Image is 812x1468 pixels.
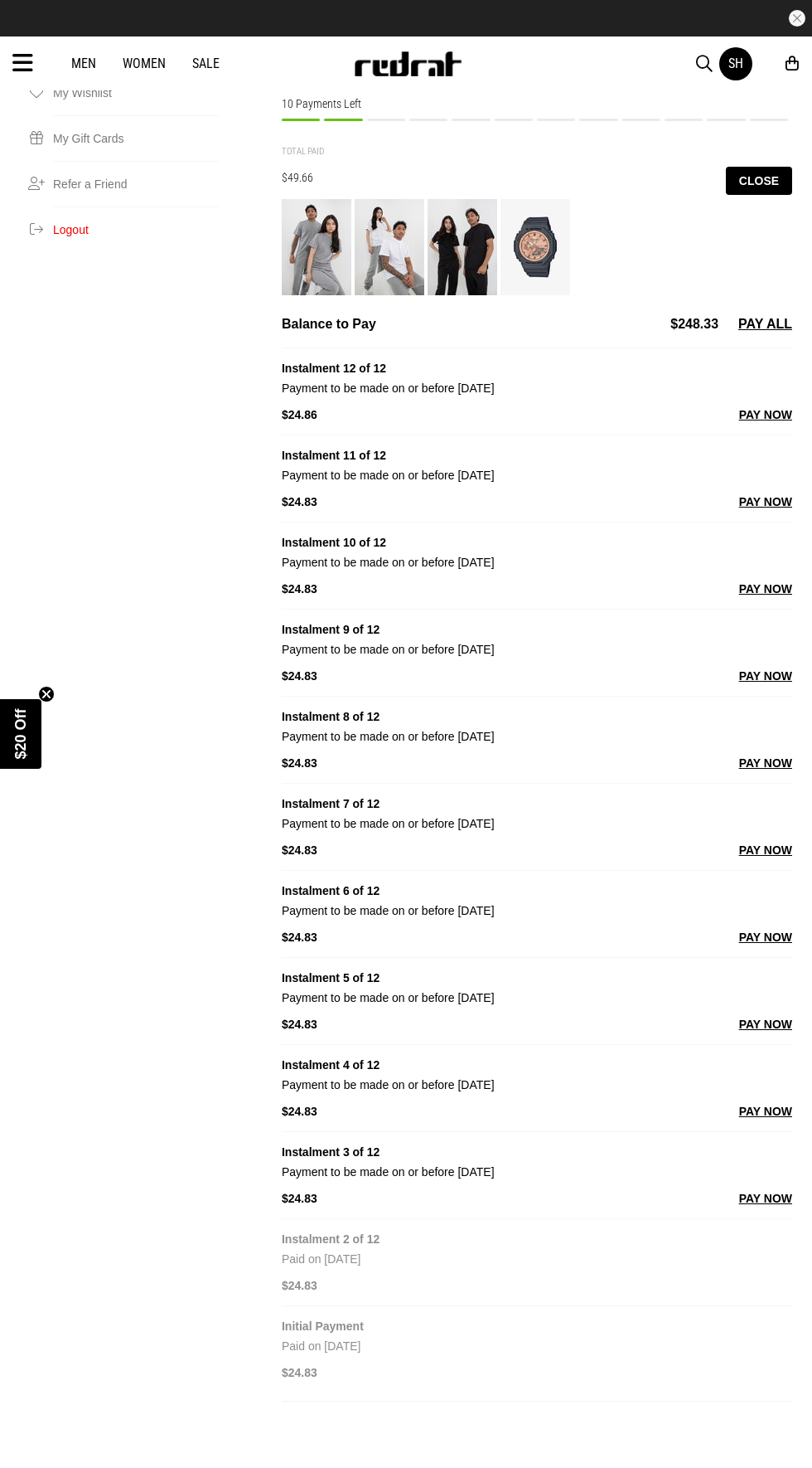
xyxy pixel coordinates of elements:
[282,492,537,512] div: $24.83
[282,314,376,334] div: Balance to Pay
[53,115,219,161] a: My Gift Cards
[282,968,792,988] div: Instalment 5 of 12
[353,51,462,76] img: Redrat logo
[53,207,219,252] button: Logout
[282,10,530,27] iframe: Customer reviews powered by Trustpilot
[282,1142,792,1162] div: Instalment 3 of 12
[739,1101,792,1121] button: PAY NOW
[282,620,792,639] div: Instalment 9 of 12
[282,1162,792,1182] div: Payment to be made on or before [DATE]
[739,1188,792,1208] button: PAY NOW
[738,314,792,334] button: PAY ALL
[282,1014,537,1034] div: $24.83
[282,1336,792,1356] div: Paid on [DATE]
[739,1014,792,1034] button: PAY NOW
[38,686,55,702] button: Close teaser
[282,532,792,552] div: Instalment 10 of 12
[282,405,537,425] div: $24.86
[739,492,792,512] button: PAY NOW
[282,465,792,485] div: Payment to be made on or before [DATE]
[282,1249,792,1269] div: Paid on [DATE]
[282,445,792,465] div: Instalment 11 of 12
[282,1316,792,1336] div: Initial Payment
[739,927,792,947] button: PAY NOW
[282,881,792,901] div: Instalment 6 of 12
[282,814,792,834] div: Payment to be made on or before [DATE]
[739,840,792,860] button: PAY NOW
[282,1101,537,1121] div: $24.83
[123,56,166,71] a: Women
[282,552,792,572] div: Payment to be made on or before [DATE]
[739,753,792,773] button: PAY NOW
[282,146,792,158] div: TOTAL PAID
[282,1055,792,1075] div: Instalment 4 of 12
[670,314,718,334] div: $248.33
[282,901,792,921] div: Payment to be made on or before [DATE]
[13,7,63,56] button: Open LiveChat chat widget
[282,378,792,398] div: Payment to be made on or before [DATE]
[282,840,537,860] div: $24.83
[728,56,743,71] div: SH
[739,405,792,425] button: PAY NOW
[192,56,220,71] a: Sale
[282,1229,792,1249] div: Instalment 2 of 12
[282,639,792,659] div: Payment to be made on or before [DATE]
[282,97,361,110] span: 10 Payments Left
[282,1363,537,1383] div: $24.83
[53,70,219,115] a: My Wishlist
[739,666,792,686] button: PAY NOW
[282,794,792,814] div: Instalment 7 of 12
[282,753,537,773] div: $24.83
[282,727,792,746] div: Payment to be made on or before [DATE]
[282,666,537,686] div: $24.83
[282,579,537,599] div: $24.83
[12,708,29,759] span: $20 Off
[282,707,792,727] div: Instalment 8 of 12
[71,56,96,71] a: Men
[53,161,219,207] a: Refer a Friend
[282,927,537,947] div: $24.83
[282,358,792,378] div: Instalment 12 of 12
[282,988,792,1008] div: Payment to be made on or before [DATE]
[282,1276,537,1295] div: $24.83
[282,1075,792,1095] div: Payment to be made on or before [DATE]
[726,167,792,195] button: Close
[739,579,792,599] button: PAY NOW
[282,1188,537,1208] div: $24.83
[282,171,353,199] div: $49.66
